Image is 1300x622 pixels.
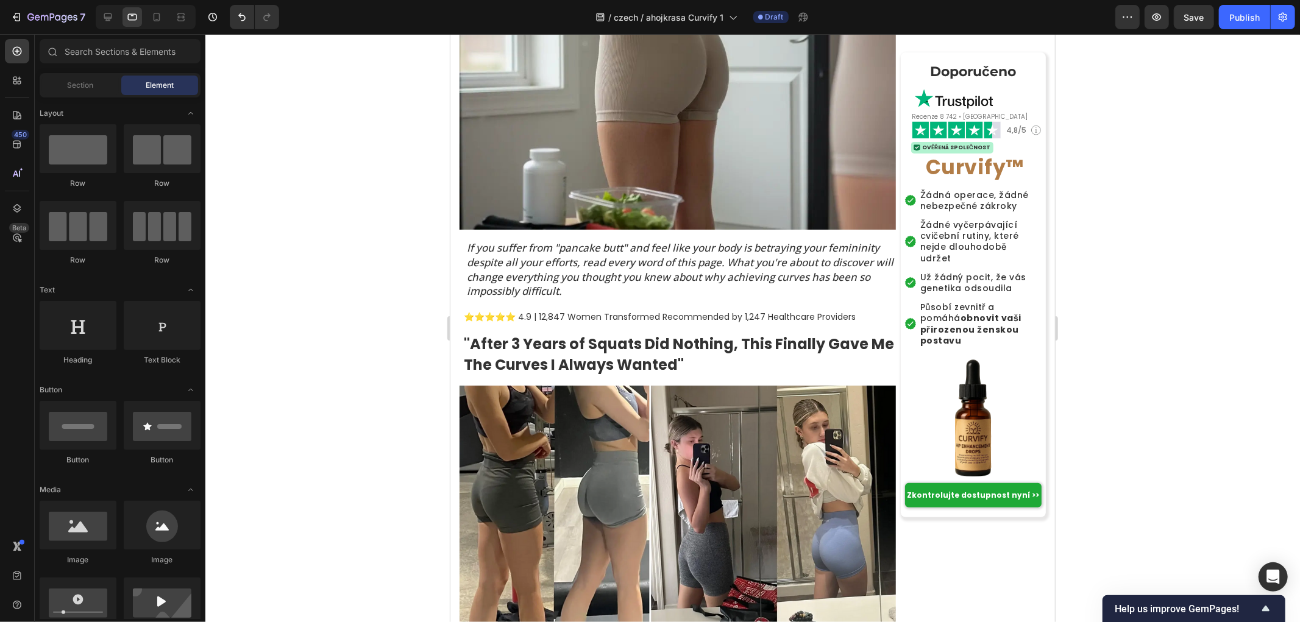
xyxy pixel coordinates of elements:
strong: Ověřená společnost [472,110,541,118]
button: 7 [5,5,91,29]
div: Publish [1229,11,1260,24]
strong: Doporučeno [480,29,566,46]
strong: "After 3 Years of Squats Did Nothing, This Finally Gave Me The Curves I Always Wanted" [13,300,444,341]
div: Row [124,178,201,189]
div: Heading [40,355,116,366]
div: Row [40,255,116,266]
div: 450 [12,130,29,140]
button: Save [1174,5,1214,29]
p: Žádná operace, žádné nebezpečné zákroky [470,155,590,177]
img: gempages_578032762192134844-39107128-b0aa-4e63-97b1-14a6b620bb05.png [455,284,466,295]
p: ⁠⁠⁠⁠⁠⁠⁠ [456,29,591,47]
div: Row [40,178,116,189]
span: Help us improve GemPages! [1115,603,1259,615]
span: Text [40,284,55,295]
img: gempages_578032762192134844-39107128-b0aa-4e63-97b1-14a6b620bb05.png [455,161,466,172]
iframe: Design area [450,34,1055,622]
span: Element [146,80,174,91]
div: Image [40,554,116,565]
p: Už žádný pocit, že vás genetika odsoudila [470,238,590,260]
div: Button [40,454,116,465]
p: 7 [80,10,85,24]
div: Open Intercom Messenger [1259,562,1288,592]
img: gempages_578032762192134844-0b4560d3-bb90-4d9d-8f3d-c16d1b9fa7cb.webp [461,322,584,445]
p: ⁠⁠⁠⁠⁠⁠⁠ [462,80,591,87]
div: Beta [9,223,29,233]
h2: Rich Text Editor. Editing area: main [469,154,591,178]
div: Row [124,255,201,266]
strong: Zkontrolujte dostupnost nyní >> [456,456,589,466]
div: Rich Text Editor. Editing area: main [456,454,589,468]
span: Draft [765,12,784,23]
span: Toggle open [181,104,201,123]
img: gempages_578032762192134844-2d7c6568-95bf-4cb2-a064-96d9bf058dd3.png [580,91,591,102]
strong: ™ [555,119,574,147]
span: Recenze 8 742 • [GEOGRAPHIC_DATA] [462,79,578,88]
h2: Rich Text Editor. Editing area: main [469,266,591,313]
div: Text Block [124,355,201,366]
span: Button [40,384,62,395]
h2: Curvify [458,119,592,148]
span: Section [68,80,94,91]
img: gempages_578032762192134844-1c2b5575-4325-41c3-926f-9ca0da7101fd.png [464,54,543,76]
span: Media [40,484,61,495]
button: Show survey - Help us improve GemPages! [1115,601,1273,616]
h2: Rich Text Editor. Editing area: main [461,79,592,88]
p: Žádné vyčerpávající cvičební rutiny, které nejde dlouhodobě udržet [470,185,590,230]
div: Undo/Redo [230,5,279,29]
h2: Rich Text Editor. Editing area: main [469,236,591,261]
h2: If you suffer from "pancake butt" and feel like your body is betraying your femininity despite al... [15,205,446,266]
h2: Rich Text Editor. Editing area: main [469,184,591,231]
img: gempages_578032762192134844-ea1ab0b3-9e5c-4e4c-9dba-f8a69c0166a3.png [461,88,552,105]
img: gempages_578032762192134844-39107128-b0aa-4e63-97b1-14a6b620bb05.png [455,202,466,213]
button: Publish [1219,5,1270,29]
div: Button [124,454,201,465]
a: Rich Text Editor. Editing area: main [455,449,592,473]
span: Toggle open [181,480,201,500]
img: gempages_578032762192134844-ccea8183-7982-48b0-819d-8514730cc493.webp [9,352,446,596]
span: / [609,11,612,24]
span: 4,8/5 [556,91,576,101]
span: Toggle open [181,280,201,300]
img: gempages_578032762192134844-a693a73f-720e-434a-99b6-80efd67575ae.png [462,110,471,118]
span: Layout [40,108,63,119]
img: gempages_578032762192134844-39107128-b0aa-4e63-97b1-14a6b620bb05.png [455,243,466,254]
div: Image [124,554,201,565]
p: ⁠⁠⁠⁠⁠⁠⁠ [472,111,541,117]
span: czech / ahojkrasa Curvify 1 [614,11,724,24]
h2: Rich Text Editor. Editing area: main [455,28,592,48]
p: ⭐⭐⭐⭐⭐ 4.9 | 12,847 Women Transformed Recommended by 1,247 Healthcare Providers [13,277,444,288]
span: Save [1184,12,1204,23]
strong: obnovit vaši přirozenou ženskou postavu [470,278,571,313]
input: Search Sections & Elements [40,39,201,63]
p: Působí zevnitř a pomáhá [470,267,590,312]
h2: Rich Text Editor. Editing area: main [471,110,542,118]
span: Toggle open [181,380,201,400]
